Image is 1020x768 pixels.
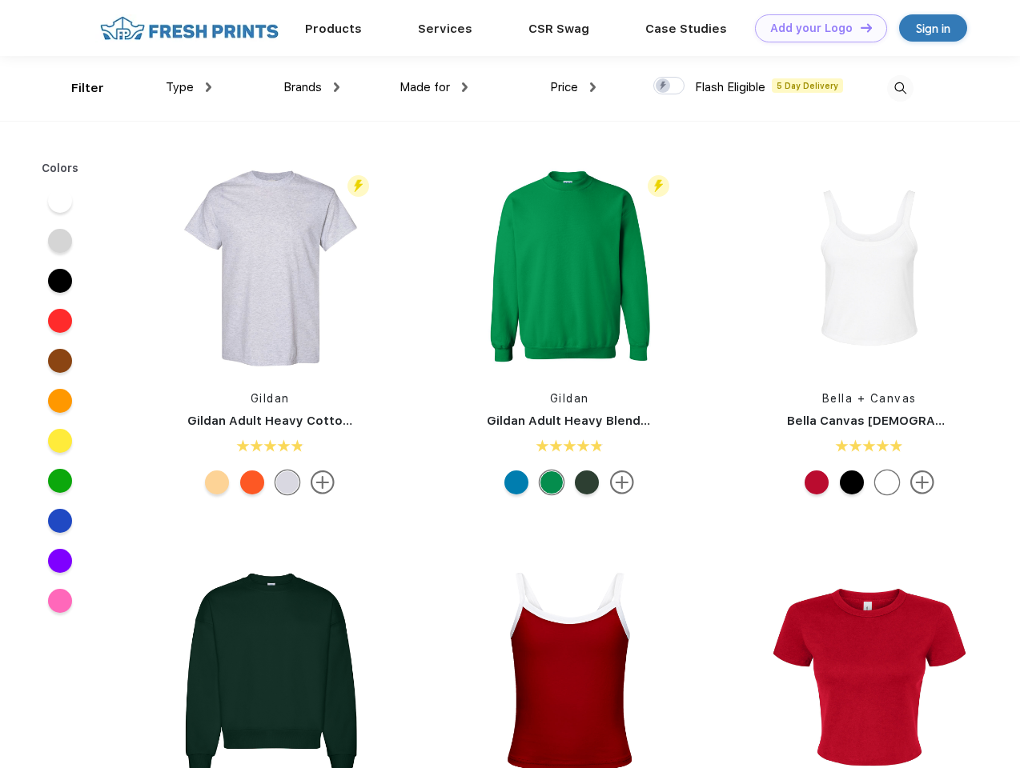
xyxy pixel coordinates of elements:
div: Add your Logo [770,22,853,35]
img: dropdown.png [334,82,339,92]
div: Irish Green [540,470,564,494]
div: Sapphire [504,470,528,494]
div: Colors [30,160,91,177]
div: Sign in [916,19,950,38]
span: Type [166,80,194,94]
div: Orange [240,470,264,494]
img: more.svg [910,470,934,494]
img: func=resize&h=266 [763,162,976,374]
div: Solid Wht Blend [875,470,899,494]
div: Yellow Haze [205,470,229,494]
img: func=resize&h=266 [463,162,676,374]
div: Ash Grey [275,470,299,494]
a: Gildan [550,392,589,405]
a: Gildan Adult Heavy Cotton T-Shirt [187,414,396,428]
span: 5 Day Delivery [772,78,843,93]
span: Price [550,80,578,94]
img: more.svg [311,470,335,494]
div: Filter [71,79,104,98]
img: fo%20logo%202.webp [95,14,283,42]
div: Solid Blk Blend [840,470,864,494]
a: Sign in [899,14,967,42]
div: Solid Red Blend [805,470,829,494]
a: Bella + Canvas [822,392,917,405]
img: more.svg [610,470,634,494]
a: Gildan [251,392,290,405]
div: Hth Sp Drk Green [575,470,599,494]
span: Flash Eligible [695,80,765,94]
img: flash_active_toggle.svg [347,175,369,197]
img: DT [861,23,872,32]
img: flash_active_toggle.svg [648,175,669,197]
img: dropdown.png [590,82,596,92]
img: dropdown.png [462,82,468,92]
img: dropdown.png [206,82,211,92]
a: Gildan Adult Heavy Blend Adult 8 Oz. 50/50 Fleece Crew [487,414,830,428]
span: Brands [283,80,322,94]
a: Products [305,22,362,36]
img: func=resize&h=266 [163,162,376,374]
span: Made for [400,80,450,94]
img: desktop_search.svg [887,75,914,102]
